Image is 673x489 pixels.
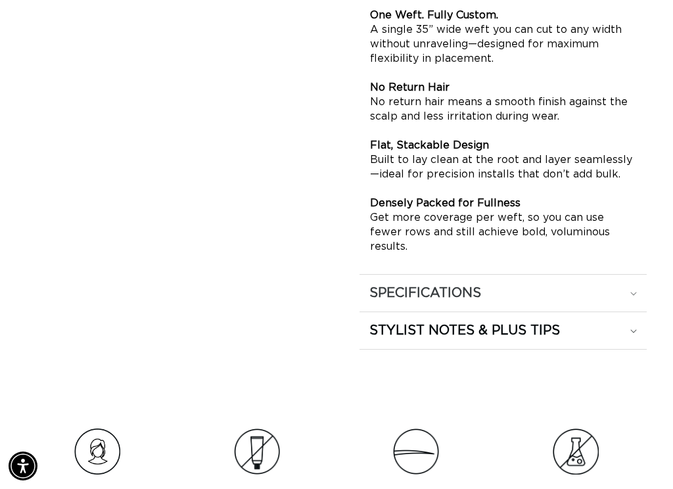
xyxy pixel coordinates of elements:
[370,198,521,208] strong: Densely Packed for Fullness
[553,429,599,475] img: Group.png
[607,426,673,489] iframe: Chat Widget
[74,429,120,475] img: Hair_Icon_a70f8c6f-f1c4-41e1-8dbd-f323a2e654e6.png
[360,312,647,349] summary: STYLIST NOTES & PLUS TIPS
[370,140,489,151] strong: Flat, Stackable Design
[234,429,280,475] img: Clip_path_group_3e966cc6-585a-453a-be60-cd6cdacd677c.png
[360,275,647,312] summary: SPECIFICATIONS
[370,82,450,93] strong: No Return Hair
[369,285,481,302] h2: SPECIFICATIONS
[393,429,439,475] img: Clip_path_group_11631e23-4577-42dd-b462-36179a27abaf.png
[369,322,560,339] h2: STYLIST NOTES & PLUS TIPS
[370,10,498,20] strong: One Weft. Fully Custom.
[370,8,636,254] p: A single 35” wide weft you can cut to any width without unraveling—designed for maximum flexibili...
[9,452,37,480] div: Accessibility Menu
